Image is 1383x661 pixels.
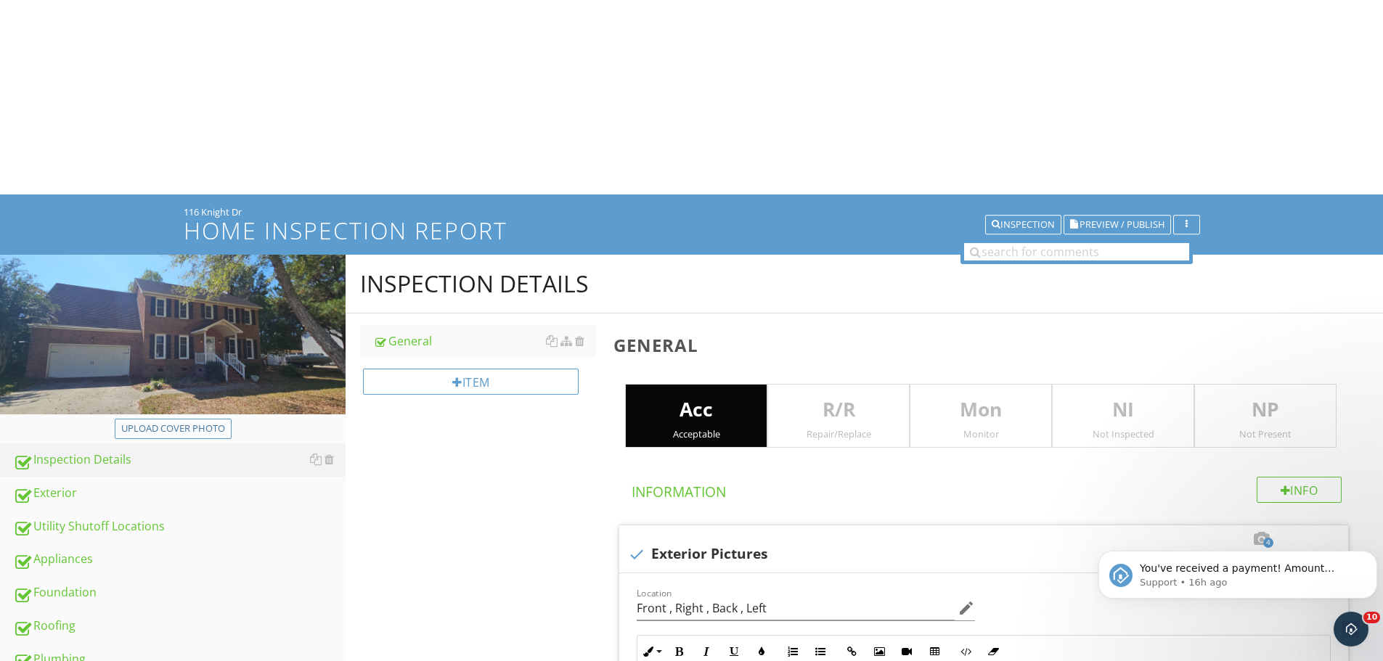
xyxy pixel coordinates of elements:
[964,243,1189,260] input: search for comments
[115,419,232,439] button: Upload cover photo
[992,220,1055,230] div: Inspection
[121,422,225,436] div: Upload cover photo
[1195,395,1336,424] p: NP
[768,395,909,424] p: R/R
[1064,215,1171,235] button: Preview / Publish
[626,428,767,440] div: Acceptable
[768,428,909,440] div: Repair/Replace
[373,332,596,350] div: General
[613,335,1360,355] h3: General
[184,206,1200,218] div: 116 Knight Dr
[184,218,1200,243] h1: Home Inspection Report
[637,596,955,620] input: Location
[985,215,1061,235] button: Inspection
[1257,477,1342,503] div: Info
[958,599,975,617] i: edit
[910,395,1051,424] p: Mon
[626,395,767,424] p: Acc
[1195,428,1336,440] div: Not Present
[363,369,579,395] div: Item
[13,583,346,602] div: Foundation
[13,484,346,503] div: Exterior
[1064,217,1171,230] a: Preview / Publish
[632,477,1342,501] h4: Information
[1053,428,1194,440] div: Not Inspected
[13,517,346,536] div: Utility Shutoff Locations
[1080,220,1164,229] span: Preview / Publish
[985,217,1061,230] a: Inspection
[910,428,1051,440] div: Monitor
[1363,612,1380,623] span: 10
[1053,395,1194,424] p: NI
[1334,612,1368,646] iframe: Intercom live chat
[360,269,589,298] div: Inspection Details
[13,451,346,469] div: Inspection Details
[13,550,346,569] div: Appliances
[1093,520,1383,622] iframe: Intercom notifications message
[13,617,346,636] div: Roofing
